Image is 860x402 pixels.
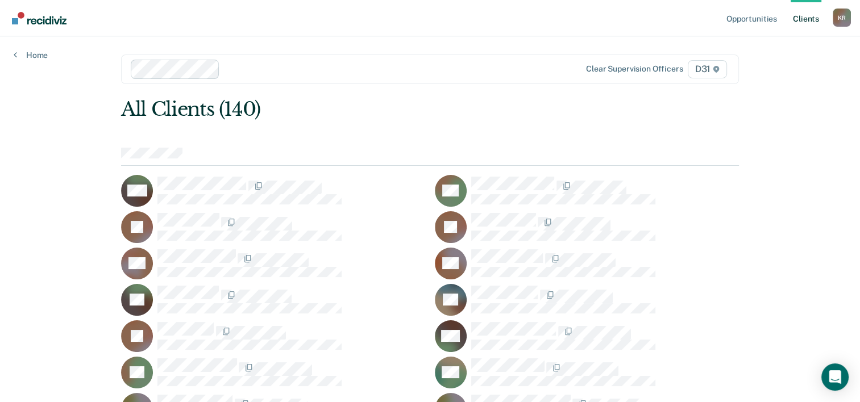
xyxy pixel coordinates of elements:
[833,9,851,27] button: Profile dropdown button
[833,9,851,27] div: K R
[821,363,849,391] div: Open Intercom Messenger
[586,64,683,74] div: Clear supervision officers
[12,12,67,24] img: Recidiviz
[688,60,727,78] span: D31
[14,50,48,60] a: Home
[121,98,615,121] div: All Clients (140)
